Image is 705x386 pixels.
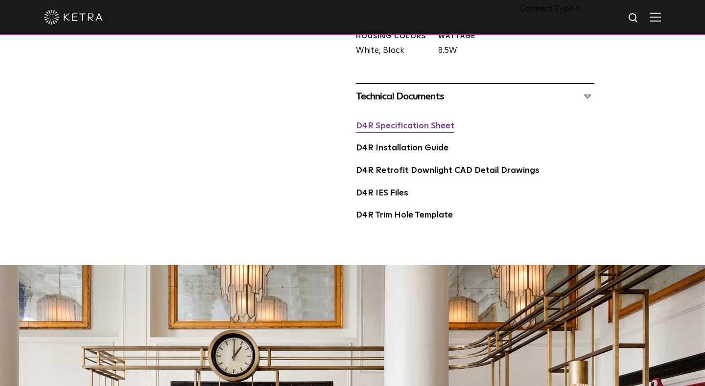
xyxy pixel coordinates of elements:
div: White, Black [349,32,430,59]
a: D4R Trim Hole Template [356,211,453,219]
a: D4R Specification Sheet [356,122,454,130]
img: ketra-logo-2019-white [44,10,103,24]
a: D4R Retrofit Downlight CAD Detail Drawings [356,167,540,175]
img: search icon [628,12,640,24]
a: D4R IES Files [356,189,408,197]
div: 8.5W [431,32,513,59]
img: Hamburger%20Nav.svg [650,12,661,22]
div: HOUSING COLORS [356,32,430,42]
a: D4R Installation Guide [356,144,448,152]
div: Technical Documents [356,89,594,104]
div: WATTAGE [438,32,513,42]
